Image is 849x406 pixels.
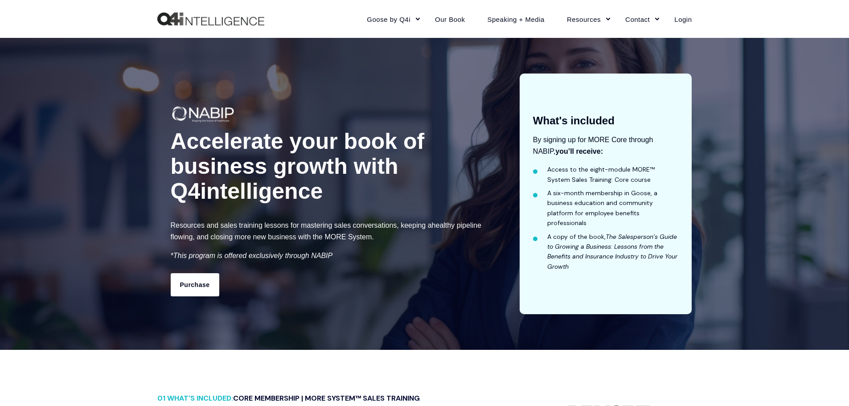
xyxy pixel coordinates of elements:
span: healthy pipeline flowing, and closing more new business with the MORE System. [171,221,481,241]
p: Resources and sales training lessons for mastering sales conversations, keeping a [171,220,497,243]
strong: 01 WHAT'S INCLUDED: [157,394,420,403]
div: What's included [533,116,615,125]
a: Purchase [171,273,219,296]
em: The Salesperson’s Guide to Growing a Business: Lessons from the Benefits and Insurance Industry t... [547,233,677,271]
em: *This program is offered exclusively through NABIP [171,252,333,259]
a: Back to Home [157,12,264,26]
li: A copy of the book, [547,232,679,272]
span: CORE MEMBERSHIP | MORE SYSTEM™ SALES TRAINING [233,394,420,403]
div: Accelerate your book of business growth with Q4intelligence [171,129,497,204]
img: NABIP_Logos_Logo 1_White-1 [171,105,236,124]
p: By signing up for MORE Core through NABIP, [533,134,679,157]
img: Q4intelligence, LLC logo [157,12,264,26]
strong: you’ll receive: [555,148,603,155]
li: Access to the eight-module MORE™ System Sales Training: Core course [547,164,679,185]
li: A six-month membership in Goose, a business education and community platform for employee benefit... [547,188,679,228]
